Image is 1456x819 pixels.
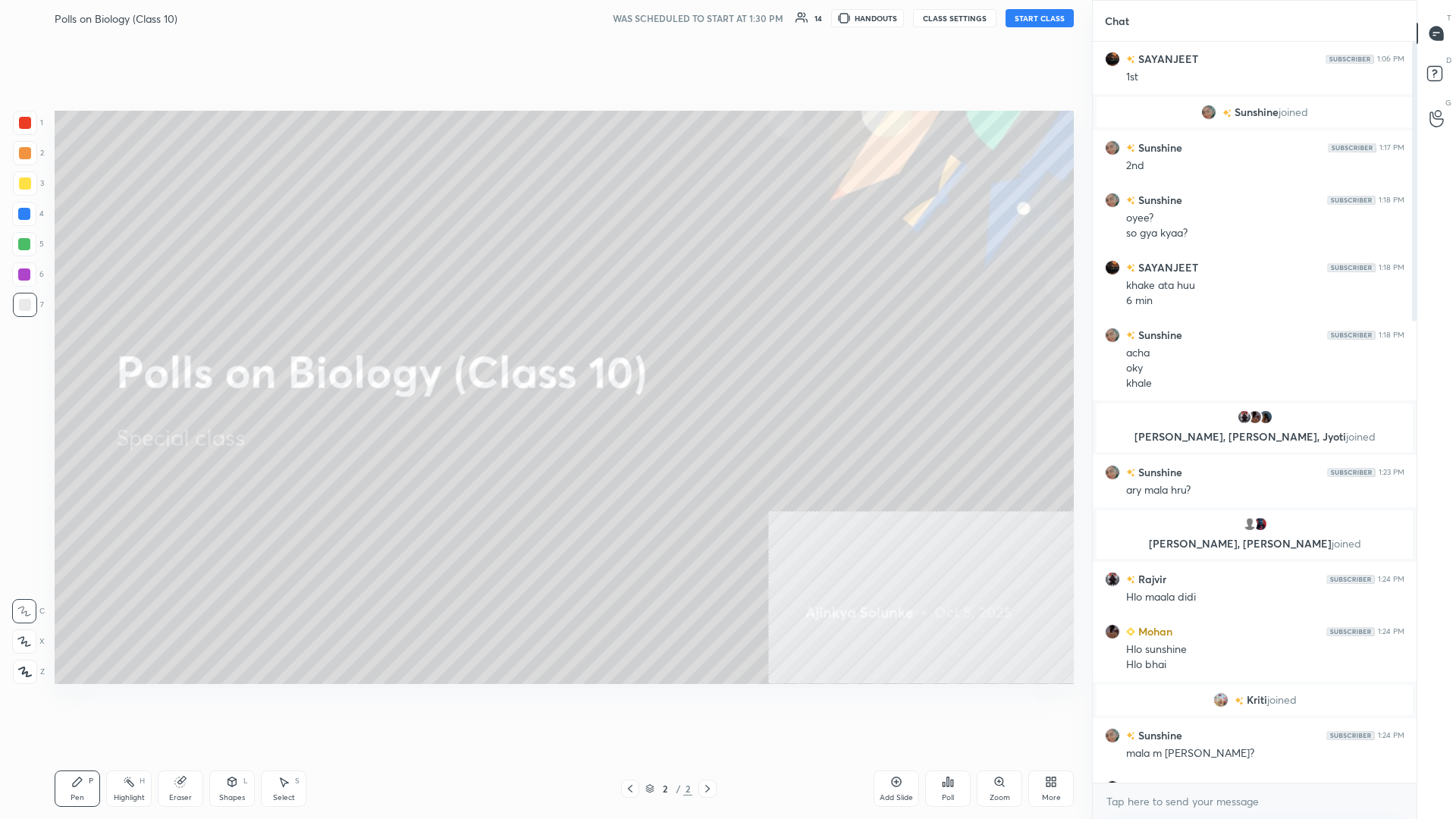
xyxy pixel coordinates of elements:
img: Yh7BfnbMxzoAAAAASUVORK5CYII= [1326,627,1375,636]
div: X [12,629,45,654]
div: Eraser [169,794,192,802]
button: CLASS SETTINGS [913,9,996,27]
span: joined [1346,429,1376,444]
div: More [1042,794,1061,802]
img: c5528678fc84444582e62d23348fa3a1.jpg [1105,328,1120,343]
div: 6 [12,262,44,287]
div: oky [1126,361,1404,376]
p: D [1446,55,1451,66]
h6: SAYANJEET [1135,259,1198,275]
img: Learner_Badge_beginner_1_8b307cf2a0.svg [1126,627,1135,636]
img: Yh7BfnbMxzoAAAAASUVORK5CYII= [1326,731,1375,740]
img: no-rating-badge.077c3623.svg [1126,469,1135,477]
div: 3 [13,171,44,196]
div: 14 [814,14,822,22]
p: T [1447,12,1451,24]
div: khake ata huu [1126,278,1404,293]
h6: Sunshine [1135,192,1182,208]
div: Z [13,660,45,684]
img: 6b0fccd259fa47c383fc0b844a333e12.jpg [1105,624,1120,639]
span: joined [1267,694,1297,706]
div: 1:24 PM [1378,627,1404,636]
div: 7 [13,293,44,317]
img: no-rating-badge.077c3623.svg [1126,576,1135,584]
div: Pen [71,794,84,802]
div: H [140,777,145,785]
h6: Mohan [1135,623,1172,639]
div: Hlo bhai [1126,657,1404,673]
img: 3c957b8af6c542f2aafab5e60de041a8.jpg [1258,409,1273,425]
div: grid [1093,42,1417,783]
div: Add Slide [880,794,913,802]
div: 2 [683,782,692,795]
img: no-rating-badge.077c3623.svg [1235,697,1244,705]
img: Yh7BfnbMxzoAAAAASUVORK5CYII= [1327,331,1376,340]
img: 6b0fccd259fa47c383fc0b844a333e12.jpg [1247,409,1263,425]
img: 599055bc1cb541b99b1a70a2069e4074.jpg [1105,52,1120,67]
div: 2nd [1126,158,1404,174]
div: 2 [13,141,44,165]
div: khale [1126,376,1404,391]
div: acha [1126,346,1404,361]
img: c58f1784ef4049b399c21c1a47f6a290.jpg [1105,572,1120,587]
img: no-rating-badge.077c3623.svg [1126,196,1135,205]
h6: SAYANJEET [1135,51,1198,67]
div: ary mala hru? [1126,483,1404,498]
div: Hlo maala didi [1126,590,1404,605]
img: c5528678fc84444582e62d23348fa3a1.jpg [1105,193,1120,208]
div: L [243,777,248,785]
img: Yh7BfnbMxzoAAAAASUVORK5CYII= [1327,263,1376,272]
img: default.png [1242,516,1257,532]
div: S [295,777,300,785]
div: 1:06 PM [1377,55,1404,64]
div: Zoom [990,794,1010,802]
img: 599055bc1cb541b99b1a70a2069e4074.jpg [1105,260,1120,275]
div: 1:18 PM [1379,263,1404,272]
span: joined [1332,536,1361,551]
button: START CLASS [1006,9,1074,27]
div: Highlight [114,794,145,802]
img: dfcd5d1d87934662b46f06c68d141b25.jpg [1253,516,1268,532]
span: Sunshine [1235,106,1279,118]
p: [PERSON_NAME], [PERSON_NAME], Jyoti [1106,431,1404,443]
span: joined [1279,106,1308,118]
div: 4 [12,202,44,226]
img: Yh7BfnbMxzoAAAAASUVORK5CYII= [1326,55,1374,64]
div: 1:24 PM [1378,731,1404,740]
img: no-rating-badge.077c3623.svg [1126,732,1135,740]
div: 1st [1126,70,1404,85]
img: cbe43a4beecc466bb6eb95ab0da6df8b.jpg [1213,692,1228,708]
div: 1 [13,111,43,135]
h5: WAS SCHEDULED TO START AT 1:30 PM [613,11,783,25]
img: c5528678fc84444582e62d23348fa3a1.jpg [1105,140,1120,155]
img: no-rating-badge.077c3623.svg [1126,331,1135,340]
h6: Rajvir [1135,571,1166,587]
img: c5528678fc84444582e62d23348fa3a1.jpg [1105,465,1120,480]
div: 1:24 PM [1378,575,1404,584]
div: 1:18 PM [1379,196,1404,205]
div: 1:23 PM [1379,468,1404,477]
h6: Sunshine [1135,140,1182,155]
img: no-rating-badge.077c3623.svg [1126,264,1135,272]
div: oyee? [1126,211,1404,226]
div: 2 [657,784,673,793]
img: no-rating-badge.077c3623.svg [1126,55,1135,64]
h6: Mohan [1135,780,1172,795]
div: Shapes [219,794,245,802]
span: Kriti [1247,694,1267,706]
h6: Sunshine [1135,464,1182,480]
div: Select [273,794,295,802]
img: Yh7BfnbMxzoAAAAASUVORK5CYII= [1327,196,1376,205]
button: HANDOUTS [831,9,904,27]
div: 6 min [1126,293,1404,309]
h4: Polls on Biology (Class 10) [55,11,177,26]
div: 5 [12,232,44,256]
img: Yh7BfnbMxzoAAAAASUVORK5CYII= [1326,575,1375,584]
div: C [12,599,45,623]
div: 1:17 PM [1379,143,1404,152]
div: so gya kyaa? [1126,226,1404,241]
div: Hlo sunshine [1126,642,1404,657]
h6: Sunshine [1135,727,1182,743]
h6: Sunshine [1135,327,1182,343]
div: P [89,777,93,785]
